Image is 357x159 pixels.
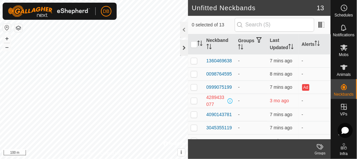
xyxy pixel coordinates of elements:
[299,94,331,108] td: -
[235,108,267,121] td: -
[206,138,232,144] div: 1273391853
[14,24,22,32] button: Map Layers
[333,33,355,37] span: Notifications
[310,151,331,156] div: Groups
[206,45,212,50] p-sorticon: Activate to sort
[340,112,347,116] span: VPs
[178,149,185,156] button: i
[315,42,320,47] p-sorticon: Activate to sort
[235,94,267,108] td: -
[270,138,292,143] span: 16 Aug 2025, 10:03 pm
[302,84,309,91] button: Ad
[8,5,90,17] img: Gallagher Logo
[270,71,292,77] span: 16 Aug 2025, 10:02 pm
[299,108,331,121] td: -
[288,45,294,50] p-sorticon: Activate to sort
[206,84,232,91] div: 0999075199
[235,134,267,147] td: -
[206,71,232,78] div: 0098764595
[270,98,289,103] span: 16 May 2025, 8:32 pm
[204,34,236,54] th: Neckband
[270,58,292,63] span: 16 Aug 2025, 10:03 pm
[235,34,267,54] th: Groups
[192,21,235,28] span: 0 selected of 13
[235,80,267,94] td: -
[267,34,299,54] th: Last Updated
[3,35,11,43] button: +
[339,53,349,57] span: Mobs
[206,94,226,108] div: 4289433077
[270,112,292,117] span: 16 Aug 2025, 10:03 pm
[192,4,317,12] h2: Unfitted Neckbands
[270,125,292,130] span: 16 Aug 2025, 10:03 pm
[100,150,120,156] a: Contact Us
[235,67,267,80] td: -
[337,73,351,77] span: Animals
[335,13,353,17] span: Schedules
[299,134,331,147] td: -
[299,121,331,134] td: -
[299,67,331,80] td: -
[235,121,267,134] td: -
[238,45,243,50] p-sorticon: Activate to sort
[299,34,331,54] th: Alerts
[235,18,314,32] input: Search (S)
[334,92,354,96] span: Neckbands
[317,3,324,13] span: 13
[206,124,232,131] div: 3045355119
[206,57,232,64] div: 1360469638
[206,111,232,118] div: 4090143781
[3,43,11,51] button: –
[3,24,11,32] button: Reset Map
[197,42,202,47] p-sorticon: Activate to sort
[103,8,109,15] span: DB
[68,150,93,156] a: Privacy Policy
[180,149,182,155] span: i
[270,84,292,90] span: 16 Aug 2025, 10:02 pm
[299,54,331,67] td: -
[235,54,267,67] td: -
[340,152,348,156] span: Infra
